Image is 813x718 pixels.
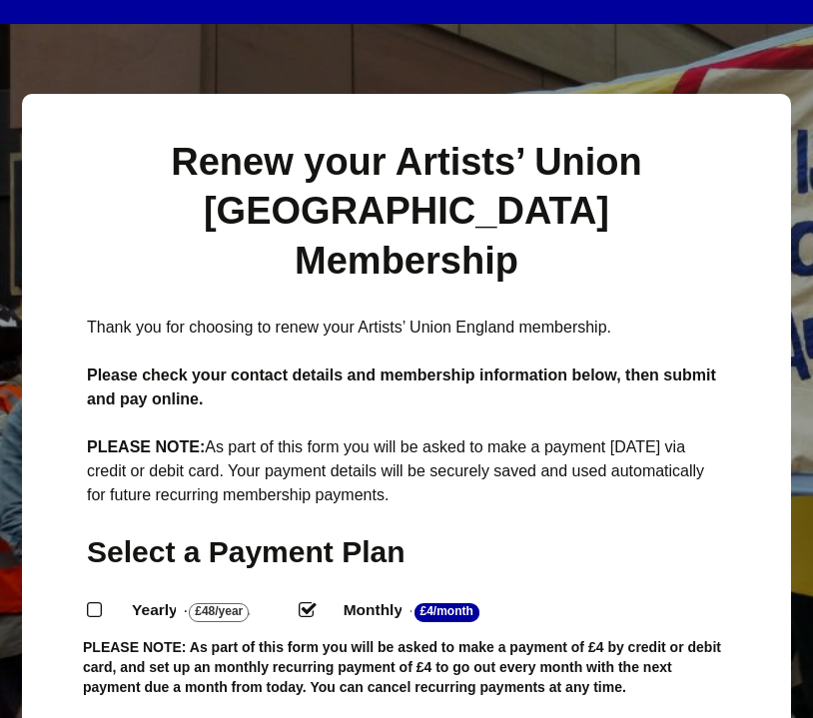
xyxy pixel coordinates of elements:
label: Monthly - . [326,596,529,625]
label: Yearly - . [114,596,299,625]
p: Thank you for choosing to renew your Artists’ Union England membership. [87,316,726,340]
p: As part of this form you will be asked to make a payment [DATE] via credit or debit card. Your pa... [87,435,726,507]
strong: £4/Month [414,603,479,622]
span: Select a Payment Plan [87,535,406,568]
h1: Renew your Artists’ Union [GEOGRAPHIC_DATA] Membership [87,138,726,286]
strong: £48/Year [189,603,249,622]
strong: Please check your contact details and membership information below, then submit and pay online. [87,366,716,407]
strong: PLEASE NOTE: [87,438,205,455]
